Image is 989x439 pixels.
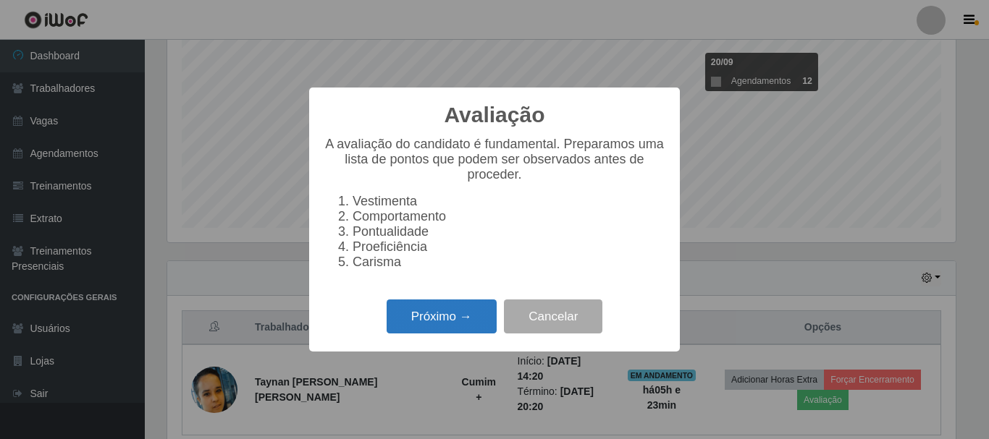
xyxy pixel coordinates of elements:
[353,239,665,255] li: Proeficiência
[353,224,665,239] li: Pontualidade
[504,299,602,333] button: Cancelar
[353,209,665,224] li: Comportamento
[324,137,665,182] p: A avaliação do candidato é fundamental. Preparamos uma lista de pontos que podem ser observados a...
[387,299,497,333] button: Próximo →
[445,102,545,128] h2: Avaliação
[353,255,665,270] li: Carisma
[353,194,665,209] li: Vestimenta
